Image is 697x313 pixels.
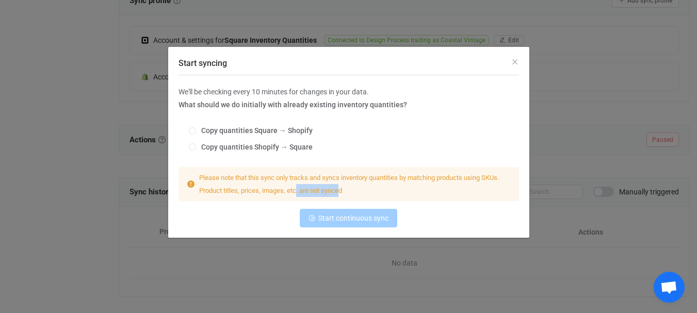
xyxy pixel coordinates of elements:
div: Open chat [654,272,685,303]
button: Close [511,57,519,67]
div: Start syncing [168,47,529,238]
span: What should we do initially with already existing inventory quantities? [179,101,407,109]
span: Start continuous sync [318,214,388,222]
span: Copy quantities Square → Shopify [196,126,313,135]
button: Start continuous sync [300,209,397,227]
span: Please note that this sync only tracks and syncs inventory quantities by matching products using ... [199,174,499,194]
span: Start syncing [179,58,227,68]
span: We'll be checking every 10 minutes for changes in your data. [179,88,369,96]
span: Copy quantities Shopify → Square [196,143,313,151]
